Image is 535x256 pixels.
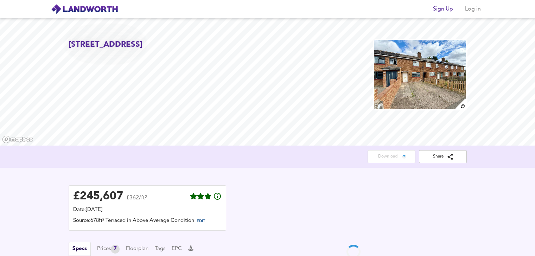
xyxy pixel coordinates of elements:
[69,39,142,50] h2: [STREET_ADDRESS]
[73,191,123,202] div: £ 245,607
[197,219,205,223] span: EDIT
[430,2,456,16] button: Sign Up
[419,150,467,163] button: Share
[465,4,482,14] span: Log in
[126,195,147,205] span: £362/ft²
[51,4,118,14] img: logo
[73,217,222,226] div: Source: 678ft² Terraced in Above Average Condition
[462,2,484,16] button: Log in
[2,135,33,143] a: Mapbox homepage
[111,245,120,254] div: 7
[126,245,148,253] button: Floorplan
[97,245,120,254] button: Prices7
[97,245,120,254] div: Prices
[433,4,453,14] span: Sign Up
[172,245,182,253] button: EPC
[155,245,165,253] button: Tags
[73,206,222,214] div: Date: [DATE]
[425,153,461,160] span: Share
[373,39,466,110] img: property
[454,98,467,110] img: search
